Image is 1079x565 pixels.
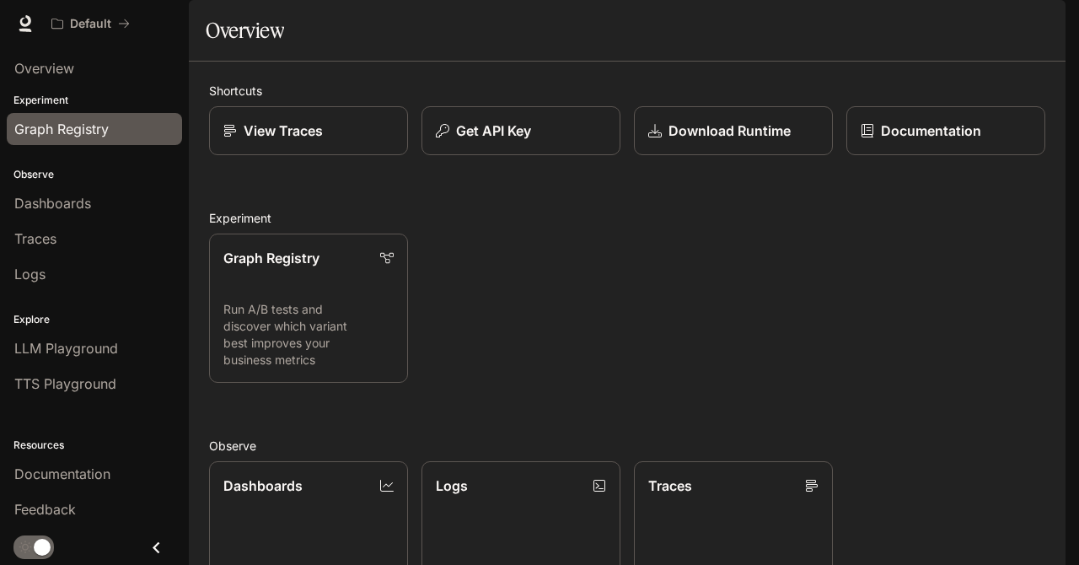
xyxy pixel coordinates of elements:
[209,106,408,155] a: View Traces
[209,437,1045,455] h2: Observe
[209,209,1045,227] h2: Experiment
[223,476,303,496] p: Dashboards
[244,121,323,141] p: View Traces
[209,82,1045,100] h2: Shortcuts
[223,248,319,268] p: Graph Registry
[44,7,137,40] button: All workspaces
[846,106,1045,155] a: Documentation
[881,121,981,141] p: Documentation
[436,476,468,496] p: Logs
[648,476,692,496] p: Traces
[634,106,833,155] a: Download Runtime
[421,106,620,155] button: Get API Key
[668,121,791,141] p: Download Runtime
[209,234,408,383] a: Graph RegistryRun A/B tests and discover which variant best improves your business metrics
[206,13,284,47] h1: Overview
[223,301,394,369] p: Run A/B tests and discover which variant best improves your business metrics
[456,121,531,141] p: Get API Key
[70,17,111,31] p: Default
